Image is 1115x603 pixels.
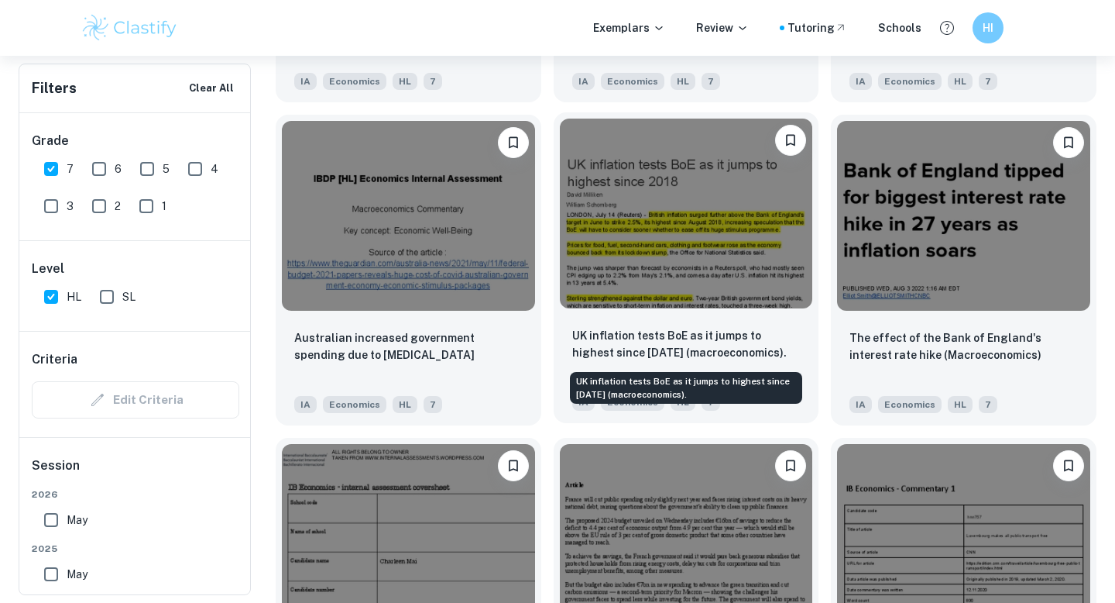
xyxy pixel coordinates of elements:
[787,19,847,36] a: Tutoring
[67,198,74,215] span: 3
[878,73,942,90] span: Economics
[282,121,535,311] img: Economics IA example thumbnail: Australian increased government spending
[593,19,665,36] p: Exemplars
[601,73,664,90] span: Economics
[393,73,417,90] span: HL
[775,125,806,156] button: Bookmark
[67,160,74,177] span: 7
[294,396,317,413] span: IA
[831,115,1096,426] a: BookmarkThe effect of the Bank of England's interest rate hike (Macroeconomics)IAEconomicsHL7
[775,450,806,481] button: Bookmark
[849,329,1078,364] p: The effect of the Bank of England's interest rate hike (Macroeconomics)
[572,327,801,361] p: UK inflation tests BoE as it jumps to highest since 2018 (macroeconomics).
[878,396,942,413] span: Economics
[979,73,997,90] span: 7
[498,450,529,481] button: Bookmark
[979,19,997,36] h6: HI
[32,350,77,369] h6: Criteria
[32,132,239,150] h6: Grade
[122,288,136,305] span: SL
[973,12,1003,43] button: HI
[948,396,973,413] span: HL
[162,198,166,215] span: 1
[837,121,1090,311] img: Economics IA example thumbnail: The effect of the Bank of England's inte
[32,457,239,488] h6: Session
[323,73,386,90] span: Economics
[560,119,813,308] img: Economics IA example thumbnail: UK inflation tests BoE as it jumps to hi
[32,260,239,278] h6: Level
[115,160,122,177] span: 6
[81,12,179,43] img: Clastify logo
[163,160,170,177] span: 5
[572,73,595,90] span: IA
[115,198,121,215] span: 2
[1053,450,1084,481] button: Bookmark
[32,488,239,501] span: 2026
[393,396,417,413] span: HL
[32,78,77,99] h6: Filters
[948,73,973,90] span: HL
[276,115,541,426] a: BookmarkAustralian increased government spending due to COVID-19IAEconomicsHL7
[849,73,872,90] span: IA
[554,115,819,426] a: BookmarkUK inflation tests BoE as it jumps to highest since 2018 (macroeconomics).IAEconomicsHL7
[878,19,921,36] a: Schools
[323,396,386,413] span: Economics
[849,396,872,413] span: IA
[294,73,317,90] span: IA
[424,396,442,413] span: 7
[32,381,239,419] div: Criteria filters are unavailable when searching by topic
[424,73,442,90] span: 7
[979,396,997,413] span: 7
[32,542,239,556] span: 2025
[570,372,802,404] div: UK inflation tests BoE as it jumps to highest since [DATE] (macroeconomics).
[934,15,960,41] button: Help and Feedback
[498,127,529,158] button: Bookmark
[702,73,720,90] span: 7
[67,288,81,305] span: HL
[1053,127,1084,158] button: Bookmark
[67,512,87,529] span: May
[185,77,238,100] button: Clear All
[671,73,695,90] span: HL
[211,160,218,177] span: 4
[294,329,523,364] p: Australian increased government spending due to COVID-19
[696,19,749,36] p: Review
[67,566,87,583] span: May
